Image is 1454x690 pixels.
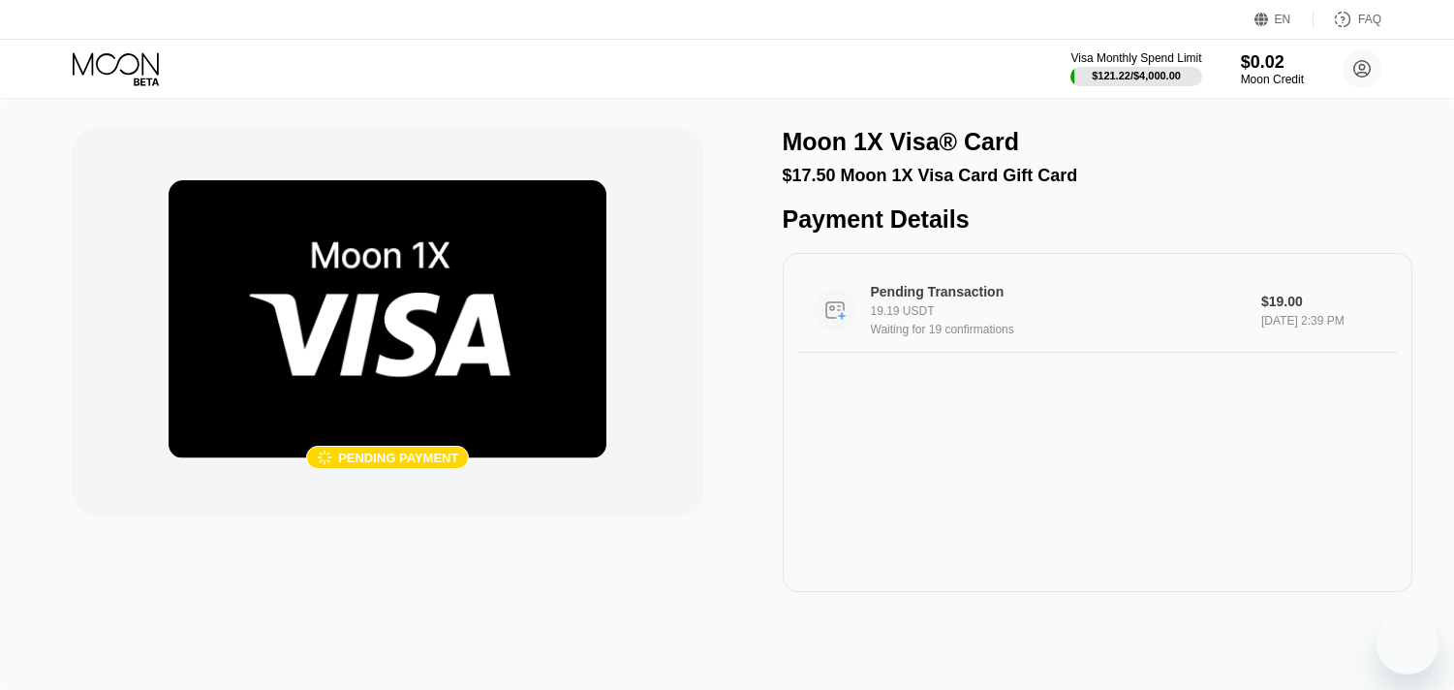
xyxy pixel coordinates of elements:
[1070,51,1201,86] div: Visa Monthly Spend Limit$121.22/$4,000.00
[1070,51,1201,65] div: Visa Monthly Spend Limit
[871,284,1233,299] div: Pending Transaction
[783,128,1019,156] div: Moon 1X Visa® Card
[317,450,332,466] div: 
[798,268,1397,353] div: Pending Transaction19.19 USDTWaiting for 19 confirmations$19.00[DATE] 2:39 PM
[1241,73,1304,86] div: Moon Credit
[783,166,1412,186] div: $17.50 Moon 1X Visa Card Gift Card
[1314,10,1381,29] div: FAQ
[1254,10,1314,29] div: EN
[1358,13,1381,26] div: FAQ
[871,323,1260,336] div: Waiting for 19 confirmations
[1377,612,1439,674] iframe: Button to launch messaging window
[1275,13,1291,26] div: EN
[1241,52,1304,86] div: $0.02Moon Credit
[871,304,1260,318] div: 19.19 USDT
[1261,314,1381,328] div: [DATE] 2:39 PM
[783,205,1412,234] div: Payment Details
[1092,70,1181,81] div: $121.22 / $4,000.00
[338,451,458,465] div: Pending payment
[1261,294,1381,309] div: $19.00
[1241,52,1304,73] div: $0.02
